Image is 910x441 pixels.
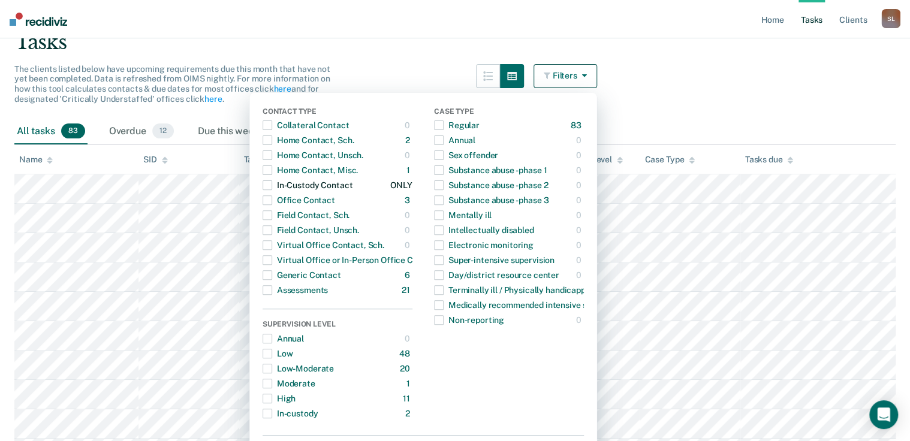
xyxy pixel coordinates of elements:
div: 1 [406,374,412,393]
img: Recidiviz [10,13,67,26]
div: Assessments [263,280,328,300]
div: Medically recommended intensive supervision [434,295,626,315]
div: Field Contact, Unsch. [263,220,359,240]
div: 1 [406,161,412,180]
div: Electronic monitoring [434,235,534,255]
div: Tasks [14,30,896,55]
div: 0 [576,161,584,180]
div: Supervision Level [263,320,412,331]
div: 0 [576,206,584,225]
div: 0 [576,250,584,270]
div: 0 [405,146,412,165]
div: High [263,389,296,408]
div: 0 [405,206,412,225]
div: SID [143,155,168,165]
div: 0 [405,329,412,348]
div: 0 [576,310,584,330]
span: 83 [61,123,85,139]
a: here [273,84,291,93]
div: Terminally ill / Physically handicapped [434,280,595,300]
div: 2 [405,404,412,423]
div: Open Intercom Messenger [869,400,898,429]
div: Case Type [434,107,584,118]
div: Home Contact, Sch. [263,131,354,150]
div: Name [19,155,53,165]
div: Substance abuse - phase 1 [434,161,547,180]
div: Contact Type [263,107,412,118]
a: here [204,94,222,104]
button: Filters [534,64,597,88]
div: Intellectually disabled [434,220,534,240]
div: Office Contact [263,191,335,210]
div: Virtual Office or In-Person Office Contact [263,250,439,270]
div: In-custody [263,404,318,423]
div: Home Contact, Misc. [263,161,358,180]
div: Substance abuse - phase 3 [434,191,549,210]
div: Annual [434,131,475,150]
div: 48 [399,344,412,363]
div: Virtual Office Contact, Sch. [263,235,384,255]
div: Low-Moderate [263,359,334,378]
div: Task [244,155,272,165]
div: 0 [405,220,412,240]
div: Day/district resource center [434,265,559,285]
div: 0 [405,116,412,135]
div: Due this week0 [195,119,286,145]
div: All tasks83 [14,119,88,145]
div: Collateral Contact [263,116,349,135]
div: Field Contact, Sch. [263,206,349,225]
div: Regular [434,116,480,135]
div: 0 [576,220,584,240]
div: 0 [576,191,584,210]
div: Generic Contact [263,265,341,285]
div: 0 [576,235,584,255]
div: Home Contact, Unsch. [263,146,363,165]
div: 6 [405,265,412,285]
div: 0 [576,131,584,150]
div: 0 [405,235,412,255]
div: Non-reporting [434,310,504,330]
div: 0 [576,146,584,165]
div: ONLY [390,176,412,195]
div: 21 [402,280,412,300]
span: 12 [152,123,174,139]
div: 83 [571,116,584,135]
div: In-Custody Contact [263,176,352,195]
div: 3 [405,191,412,210]
div: 2 [405,131,412,150]
div: Sex offender [434,146,498,165]
div: Substance abuse - phase 2 [434,176,549,195]
div: Super-intensive supervision [434,250,555,270]
div: Case Type [644,155,695,165]
div: Low [263,344,293,363]
div: 0 [576,265,584,285]
div: Annual [263,329,304,348]
div: 11 [403,389,412,408]
span: The clients listed below have upcoming requirements due this month that have not yet been complet... [14,64,330,104]
div: Overdue12 [107,119,176,145]
div: Moderate [263,374,315,393]
div: 0 [576,176,584,195]
button: SL [881,9,900,28]
div: S L [881,9,900,28]
div: 20 [400,359,412,378]
div: Mentally ill [434,206,492,225]
div: Tasks due [745,155,794,165]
